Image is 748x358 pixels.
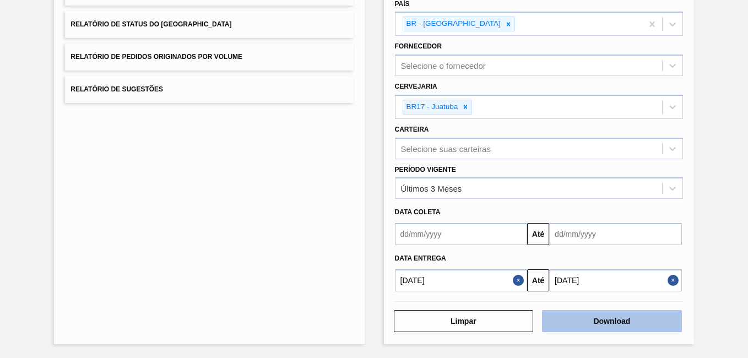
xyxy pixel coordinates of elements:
[549,269,682,291] input: dd/mm/yyyy
[401,61,486,70] div: Selecione o fornecedor
[403,17,502,31] div: BR - [GEOGRAPHIC_DATA]
[395,208,441,216] span: Data coleta
[395,126,429,133] label: Carteira
[71,85,163,93] span: Relatório de Sugestões
[513,269,527,291] button: Close
[395,269,528,291] input: dd/mm/yyyy
[71,20,231,28] span: Relatório de Status do [GEOGRAPHIC_DATA]
[668,269,682,291] button: Close
[395,223,528,245] input: dd/mm/yyyy
[403,100,460,114] div: BR17 - Juatuba
[395,254,446,262] span: Data entrega
[549,223,682,245] input: dd/mm/yyyy
[71,53,242,61] span: Relatório de Pedidos Originados por Volume
[395,166,456,173] label: Período Vigente
[401,144,491,153] div: Selecione suas carteiras
[394,310,534,332] button: Limpar
[395,42,442,50] label: Fornecedor
[542,310,682,332] button: Download
[65,76,353,103] button: Relatório de Sugestões
[527,269,549,291] button: Até
[401,184,462,193] div: Últimos 3 Meses
[395,83,437,90] label: Cervejaria
[65,44,353,70] button: Relatório de Pedidos Originados por Volume
[527,223,549,245] button: Até
[65,11,353,38] button: Relatório de Status do [GEOGRAPHIC_DATA]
